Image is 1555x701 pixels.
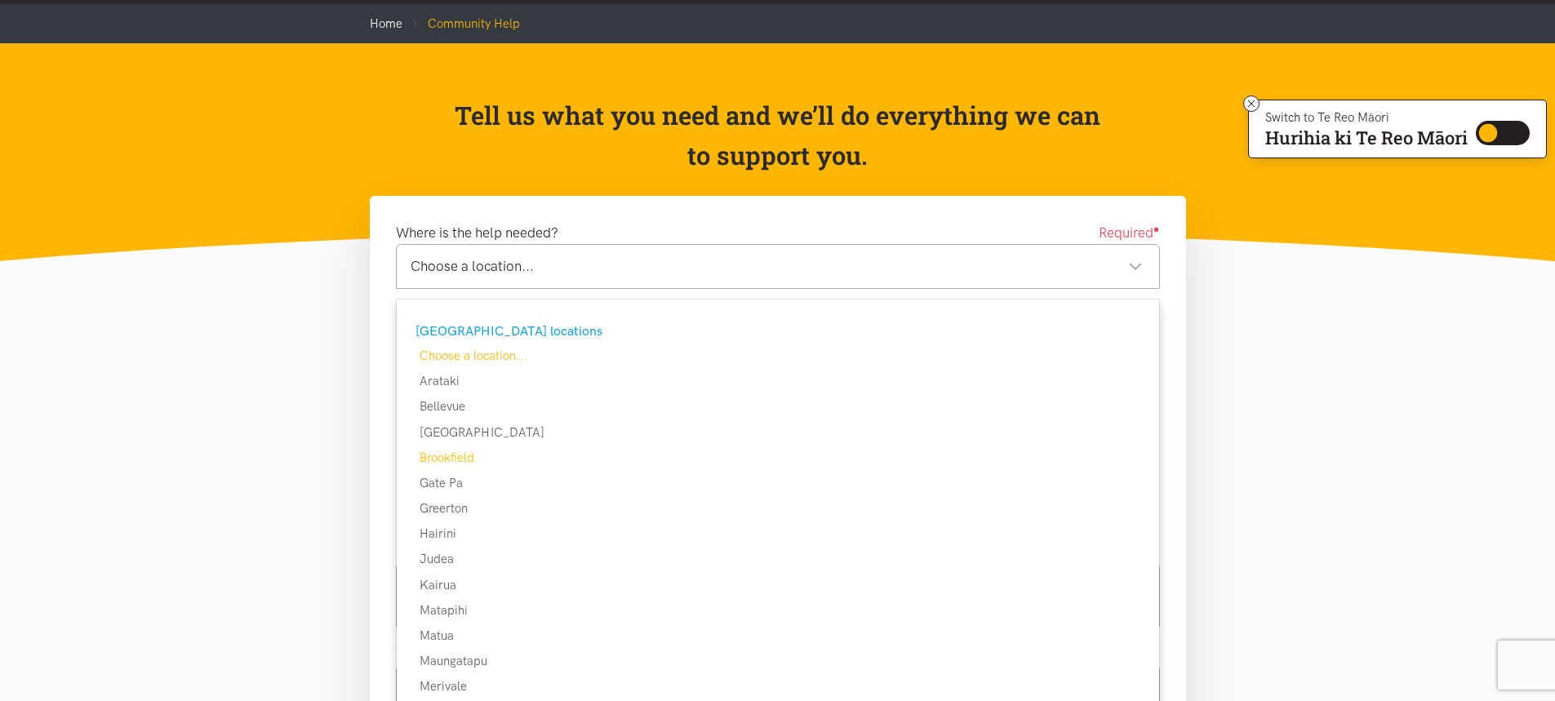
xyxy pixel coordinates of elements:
div: Merivale [397,677,1159,696]
a: Home [370,16,402,31]
div: Bellevue [397,397,1159,416]
div: Brookfield [397,448,1159,468]
div: Kairua [397,575,1159,595]
p: Tell us what you need and we’ll do everything we can to support you. [453,95,1102,176]
p: Switch to Te Reo Māori [1265,113,1468,122]
div: Matua [397,626,1159,646]
p: Hurihia ki Te Reo Māori [1265,131,1468,145]
div: [GEOGRAPHIC_DATA] [397,423,1159,442]
label: Where is the help needed? [396,222,558,244]
div: Matapihi [397,601,1159,620]
div: Gate Pa [397,473,1159,493]
div: Choose a location... [411,255,1143,277]
li: Community Help [402,14,520,33]
span: Required [1099,222,1160,244]
div: Hairini [397,524,1159,543]
div: Maungatapu [397,651,1159,671]
div: Greerton [397,499,1159,518]
div: Choose a location... [397,346,1159,366]
div: Judea [397,549,1159,569]
div: [GEOGRAPHIC_DATA] locations [415,321,1136,342]
div: Arataki [397,371,1159,391]
sup: ● [1153,223,1160,235]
